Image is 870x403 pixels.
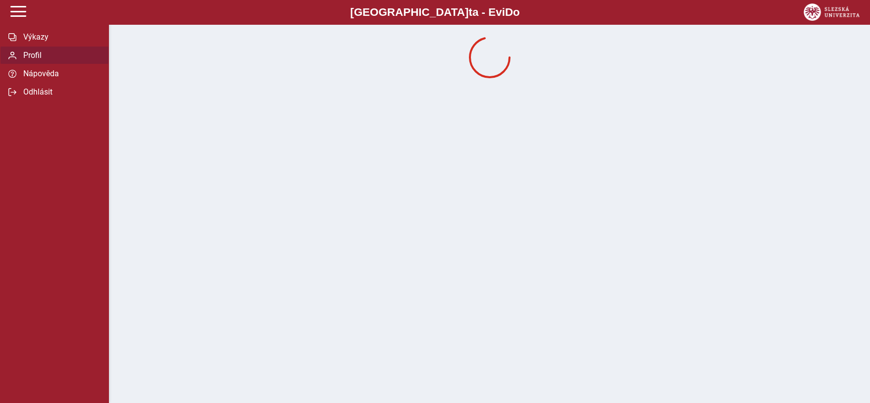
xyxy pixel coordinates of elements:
b: [GEOGRAPHIC_DATA] a - Evi [30,6,840,19]
span: t [468,6,472,18]
span: Výkazy [20,32,101,42]
span: o [513,6,520,18]
span: D [505,6,513,18]
span: Odhlásit [20,87,101,97]
span: Nápověda [20,69,101,78]
span: Profil [20,50,101,60]
img: logo_web_su.png [804,3,860,21]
